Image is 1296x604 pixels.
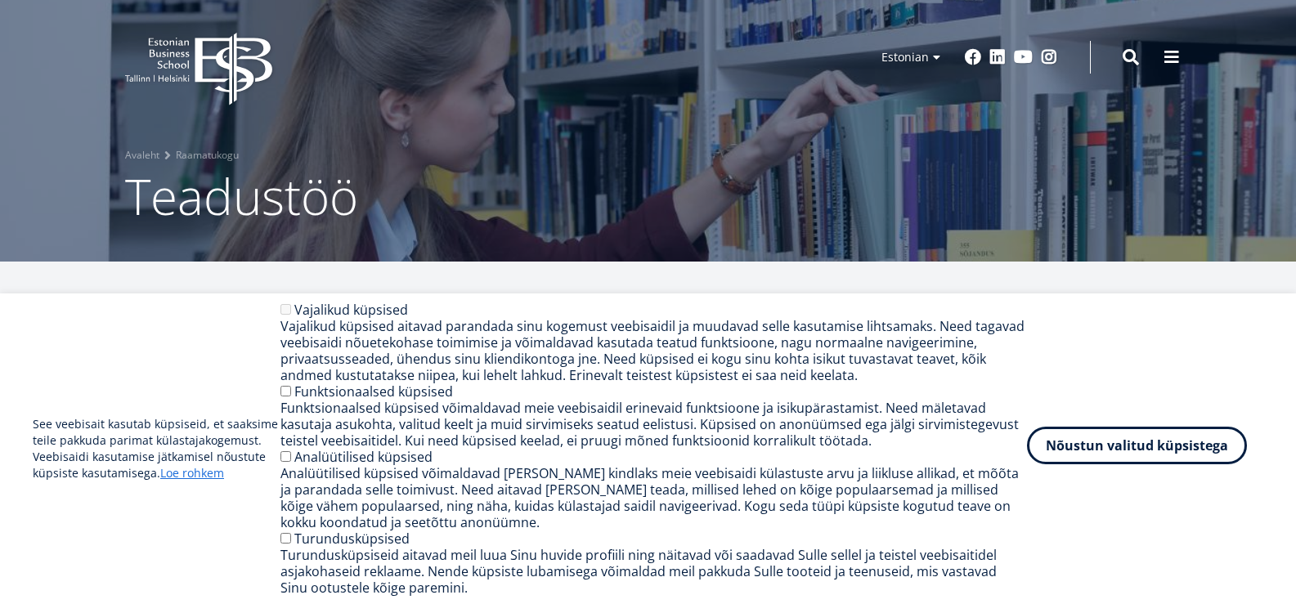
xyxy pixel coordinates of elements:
label: Analüütilised küpsised [294,448,433,466]
div: Vajalikud küpsised aitavad parandada sinu kogemust veebisaidil ja muudavad selle kasutamise lihts... [280,318,1027,383]
p: See veebisait kasutab küpsiseid, et saaksime teile pakkuda parimat külastajakogemust. Veebisaidi ... [33,416,280,481]
a: Avaleht [125,147,159,163]
a: Instagram [1041,49,1057,65]
button: Nõustun valitud küpsistega [1027,427,1247,464]
div: Funktsionaalsed küpsised võimaldavad meie veebisaidil erinevaid funktsioone ja isikupärastamist. ... [280,400,1027,449]
label: Turundusküpsised [294,530,410,548]
a: Raamatukogu [176,147,239,163]
div: Analüütilised küpsised võimaldavad [PERSON_NAME] kindlaks meie veebisaidi külastuste arvu ja liik... [280,465,1027,530]
a: Facebook [965,49,981,65]
a: Youtube [1014,49,1033,65]
span: Teadustöö [125,163,358,230]
label: Vajalikud küpsised [294,301,408,319]
label: Funktsionaalsed küpsised [294,383,453,400]
div: Turundusküpsiseid aitavad meil luua Sinu huvide profiili ning näitavad või saadavad Sulle sellel ... [280,547,1027,596]
a: Loe rohkem [160,465,224,481]
a: Linkedin [989,49,1006,65]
